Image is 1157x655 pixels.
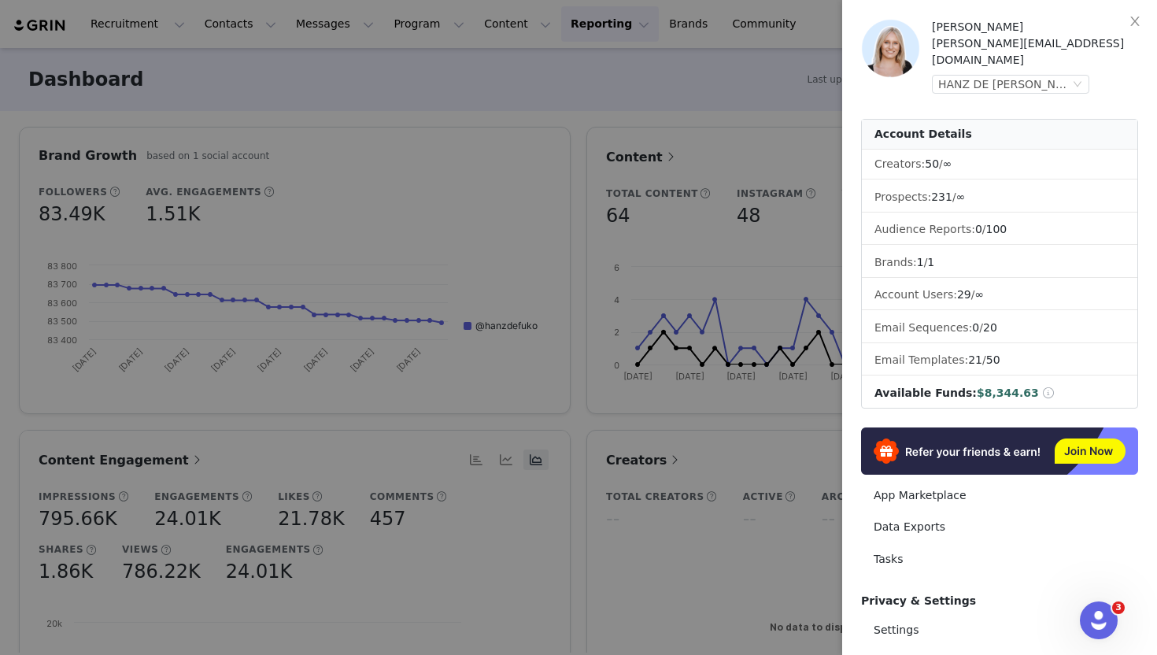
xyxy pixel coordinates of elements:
a: Data Exports [861,513,1138,542]
span: 50 [925,157,939,170]
img: f80c52dd-2235-41a6-9d2f-4759e133f372.png [861,19,920,78]
span: 1 [927,256,934,268]
span: / [931,191,965,203]
i: icon: down [1073,80,1082,91]
li: Prospects: [862,183,1137,213]
span: ∞ [974,288,984,301]
div: [PERSON_NAME][EMAIL_ADDRESS][DOMAIN_NAME] [932,35,1138,68]
span: 100 [986,223,1007,235]
span: 0 [975,223,982,235]
span: 231 [931,191,952,203]
li: Account Users: [862,280,1137,310]
span: ∞ [943,157,952,170]
li: Audience Reports: / [862,215,1137,245]
a: Settings [861,616,1138,645]
span: / [925,157,952,170]
span: / [957,288,984,301]
span: / [972,321,996,334]
span: / [968,353,1000,366]
div: [PERSON_NAME] [932,19,1138,35]
span: / [917,256,935,268]
span: Privacy & Settings [861,594,976,607]
span: 50 [986,353,1000,366]
span: 29 [957,288,971,301]
span: 21 [968,353,982,366]
span: 0 [972,321,979,334]
span: 1 [917,256,924,268]
span: 20 [983,321,997,334]
span: 3 [1112,601,1125,614]
iframe: Intercom live chat [1080,601,1118,639]
li: Email Sequences: [862,313,1137,343]
div: HANZ DE [PERSON_NAME] (Joybyte) [938,76,1070,93]
li: Brands: [862,248,1137,278]
i: icon: close [1129,15,1141,28]
li: Creators: [862,150,1137,179]
span: $8,344.63 [977,387,1039,399]
div: Account Details [862,120,1137,150]
a: Tasks [861,545,1138,574]
img: Refer & Earn [861,427,1138,475]
li: Email Templates: [862,346,1137,376]
a: App Marketplace [861,481,1138,510]
span: Available Funds: [874,387,977,399]
span: ∞ [956,191,966,203]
